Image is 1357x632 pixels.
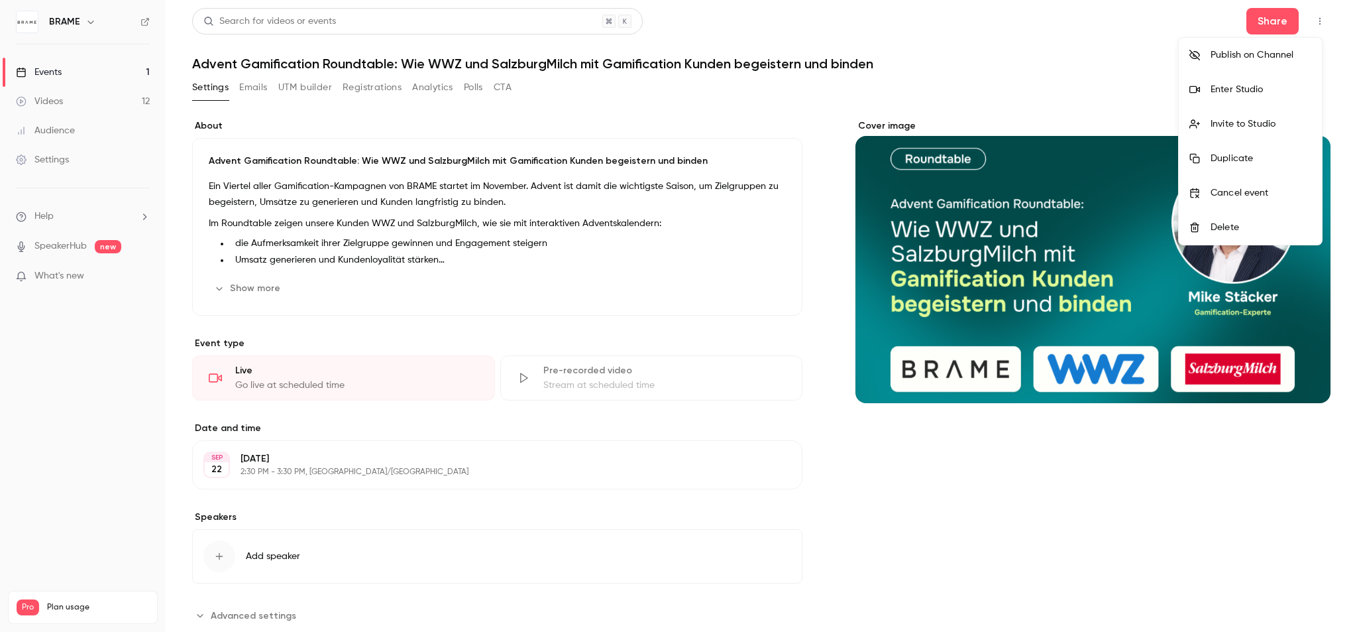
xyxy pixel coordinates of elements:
div: Enter Studio [1211,83,1311,96]
div: Invite to Studio [1211,117,1311,131]
div: Cancel event [1211,186,1311,200]
div: Duplicate [1211,152,1311,165]
div: Delete [1211,221,1311,234]
div: Publish on Channel [1211,48,1311,62]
